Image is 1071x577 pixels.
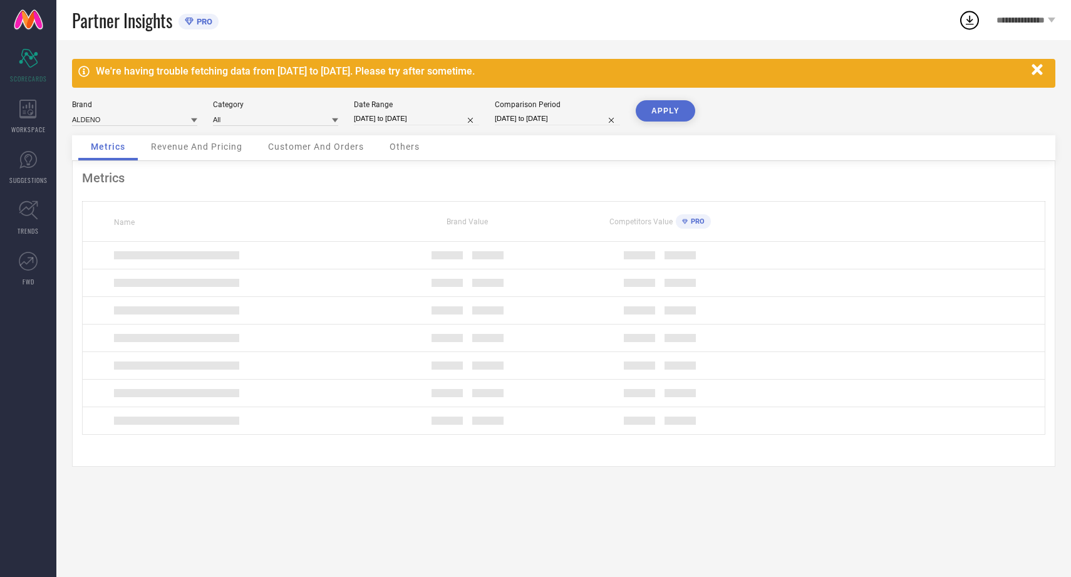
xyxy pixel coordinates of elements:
span: FWD [23,277,34,286]
div: Comparison Period [495,100,620,109]
div: Metrics [82,170,1045,185]
span: Metrics [91,142,125,152]
span: PRO [688,217,705,226]
div: We're having trouble fetching data from [DATE] to [DATE]. Please try after sometime. [96,65,1025,77]
span: TRENDS [18,226,39,236]
span: Name [114,218,135,227]
span: Competitors Value [609,217,673,226]
span: WORKSPACE [11,125,46,134]
span: Brand Value [447,217,488,226]
span: PRO [194,17,212,26]
span: SUGGESTIONS [9,175,48,185]
div: Open download list [958,9,981,31]
span: Others [390,142,420,152]
input: Select date range [354,112,479,125]
div: Category [213,100,338,109]
div: Date Range [354,100,479,109]
span: Customer And Orders [268,142,364,152]
span: Partner Insights [72,8,172,33]
input: Select comparison period [495,112,620,125]
span: Revenue And Pricing [151,142,242,152]
button: APPLY [636,100,695,122]
span: SCORECARDS [10,74,47,83]
div: Brand [72,100,197,109]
